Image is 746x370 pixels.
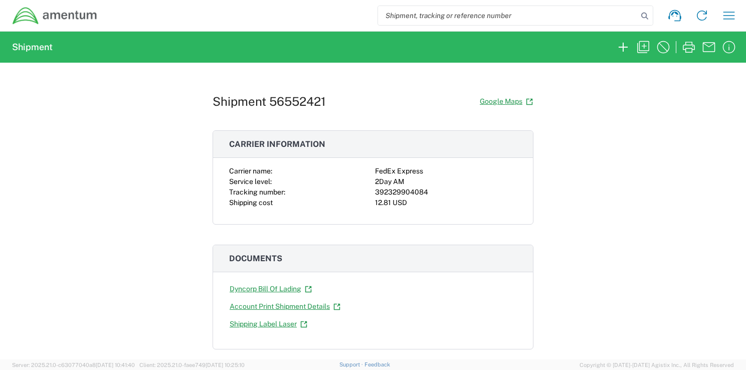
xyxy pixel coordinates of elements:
span: Service level: [229,177,272,186]
span: Documents [229,254,282,263]
a: Shipping Label Laser [229,315,308,333]
h1: Shipment 56552421 [213,94,326,109]
span: Client: 2025.21.0-faee749 [139,362,245,368]
div: 392329904084 [375,187,517,198]
a: Google Maps [479,93,533,110]
span: Carrier information [229,139,325,149]
span: [DATE] 10:25:10 [206,362,245,368]
h2: Shipment [12,41,53,53]
input: Shipment, tracking or reference number [378,6,638,25]
a: Support [339,361,364,367]
a: Feedback [364,361,390,367]
a: Dyncorp Bill Of Lading [229,280,312,298]
span: Carrier name: [229,167,272,175]
div: 12.81 USD [375,198,517,208]
div: FedEx Express [375,166,517,176]
span: Server: 2025.21.0-c63077040a8 [12,362,135,368]
span: Tracking number: [229,188,285,196]
span: Shipping cost [229,199,273,207]
a: Account Print Shipment Details [229,298,341,315]
span: [DATE] 10:41:40 [96,362,135,368]
span: Copyright © [DATE]-[DATE] Agistix Inc., All Rights Reserved [580,360,734,369]
div: 2Day AM [375,176,517,187]
img: dyncorp [12,7,98,25]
